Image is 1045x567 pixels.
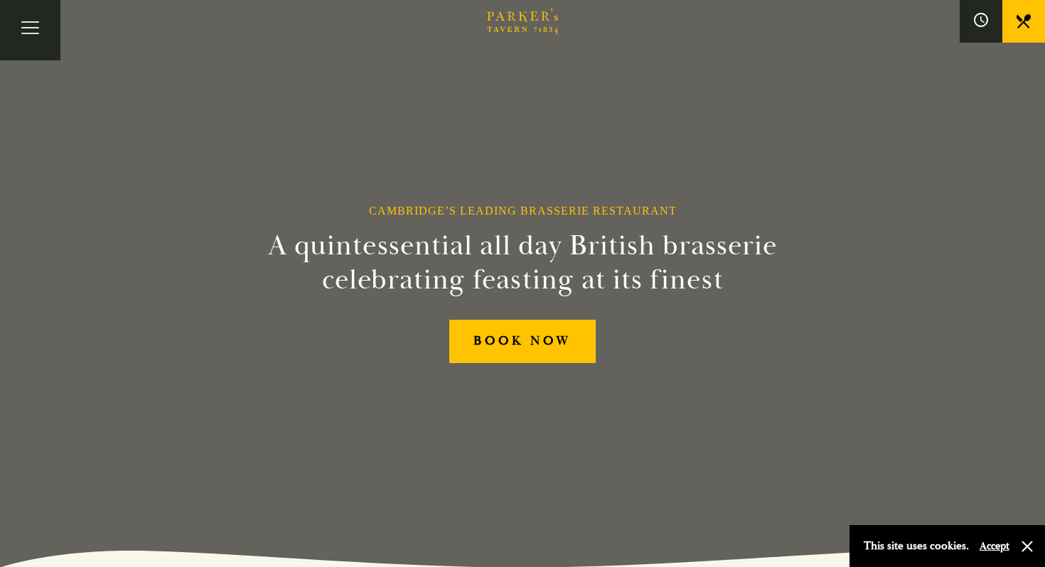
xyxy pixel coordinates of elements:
[449,320,596,363] a: BOOK NOW
[864,536,969,556] p: This site uses cookies.
[369,204,677,217] h1: Cambridge’s Leading Brasserie Restaurant
[1020,539,1034,553] button: Close and accept
[980,539,1009,553] button: Accept
[198,229,847,297] h2: A quintessential all day British brasserie celebrating feasting at its finest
